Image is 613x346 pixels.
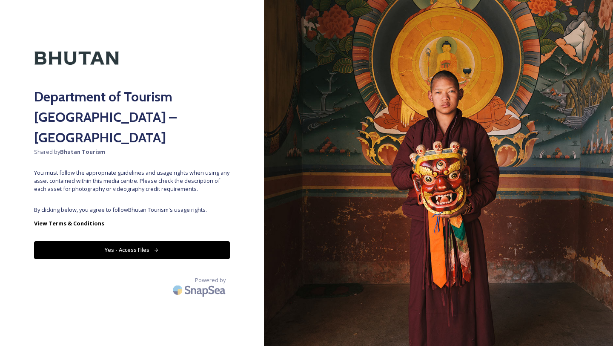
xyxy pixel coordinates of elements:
span: By clicking below, you agree to follow Bhutan Tourism 's usage rights. [34,206,230,214]
span: You must follow the appropriate guidelines and usage rights when using any asset contained within... [34,169,230,193]
img: SnapSea Logo [170,280,230,300]
span: Shared by [34,148,230,156]
button: Yes - Access Files [34,241,230,259]
strong: Bhutan Tourism [60,148,105,156]
img: Kingdom-of-Bhutan-Logo.png [34,34,119,82]
h2: Department of Tourism [GEOGRAPHIC_DATA] – [GEOGRAPHIC_DATA] [34,86,230,148]
a: View Terms & Conditions [34,218,230,228]
span: Powered by [195,276,226,284]
strong: View Terms & Conditions [34,219,104,227]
